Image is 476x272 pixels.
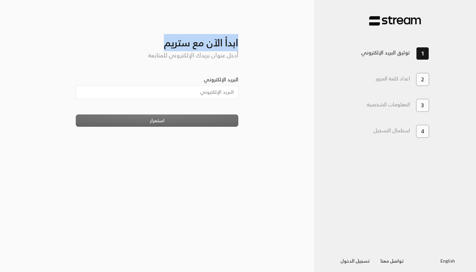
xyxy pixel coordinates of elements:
img: Stream Pay [369,16,421,26]
button: تواصل معنا [375,254,409,266]
input: البريد الإلكتروني [76,86,239,99]
h3: توثيق البريد الإلكتروني [361,50,410,56]
h3: استكمال التسجيل [373,127,410,134]
a: English [440,254,455,266]
a: تسجيل الدخول [335,257,375,265]
h5: أدخل عنوان بريدك الإلكتروني للمتابعة [76,52,239,59]
label: البريد الإلكتروني [204,76,238,83]
h3: ابدأ الآن مع ستريم [76,26,239,49]
span: 2 [421,76,424,83]
button: تسجيل الدخول [335,254,375,266]
a: تواصل معنا [375,257,409,265]
h3: المعلومات الشخصية [367,101,410,108]
span: 1 [421,49,424,58]
h3: اعداد كلمة المرور [376,76,410,82]
span: 4 [421,127,424,135]
span: 3 [421,101,424,109]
